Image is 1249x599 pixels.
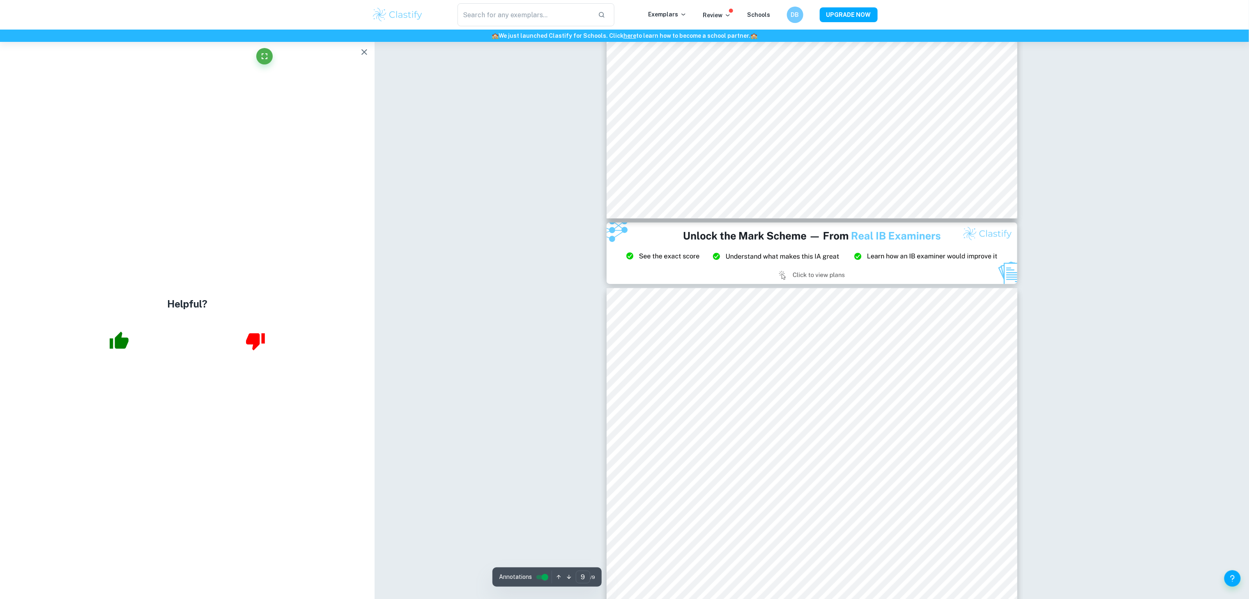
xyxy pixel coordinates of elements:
img: Clastify logo [372,7,424,23]
button: DB [787,7,803,23]
button: UPGRADE NOW [820,7,878,22]
input: Search for any exemplars... [458,3,592,26]
span: 🏫 [750,32,757,39]
h6: DB [790,10,800,19]
span: Annotations [499,573,532,581]
span: 🏫 [492,32,499,39]
h4: Helpful? [167,296,207,311]
span: / 9 [590,574,595,581]
a: here [623,32,636,39]
img: Ad [607,223,1017,284]
button: Help and Feedback [1224,570,1241,587]
p: Exemplars [649,10,687,19]
button: Fullscreen [256,48,273,64]
h6: We just launched Clastify for Schools. Click to learn how to become a school partner. [2,31,1247,40]
a: Schools [748,11,771,18]
p: Review [703,11,731,20]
